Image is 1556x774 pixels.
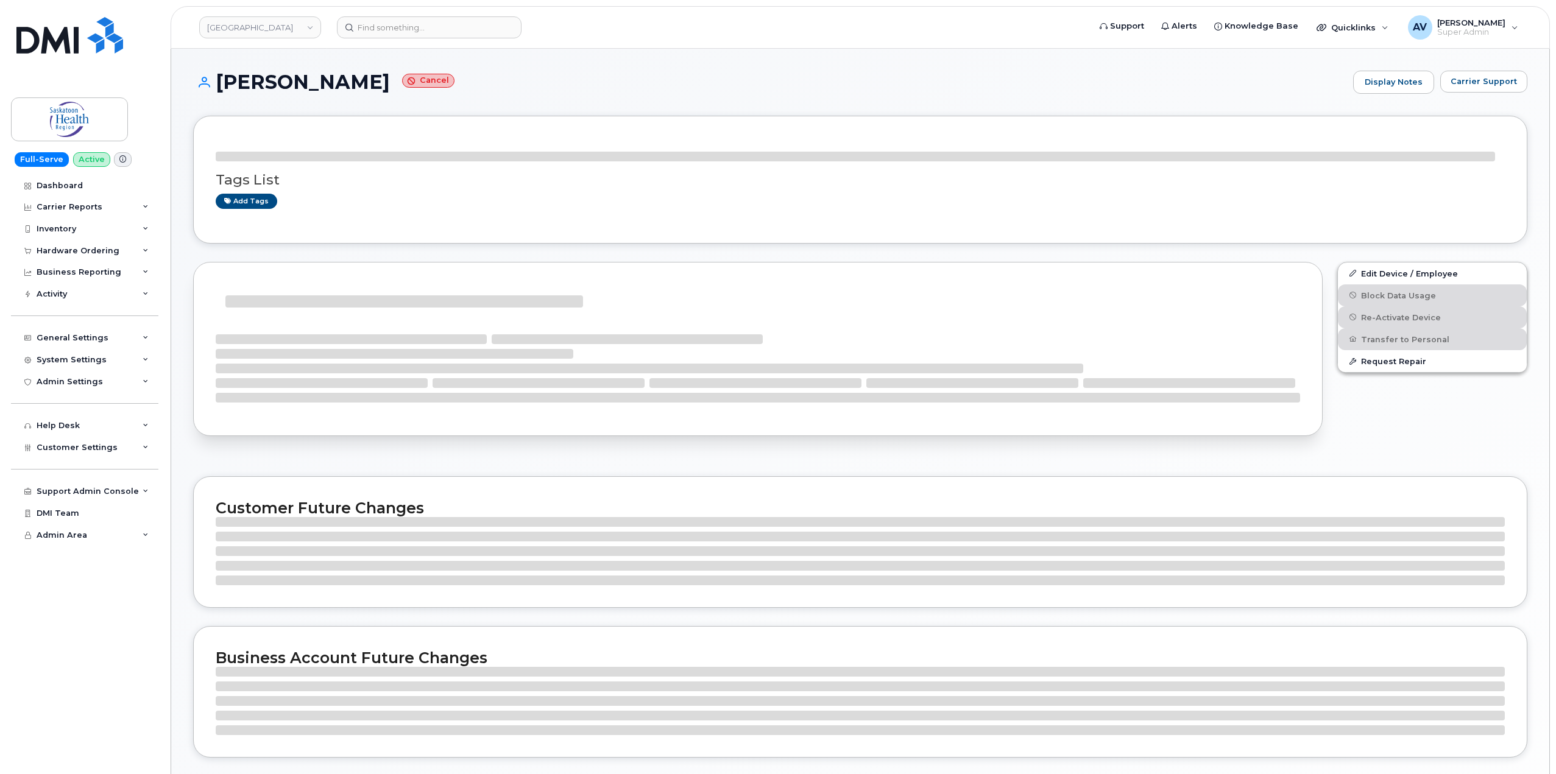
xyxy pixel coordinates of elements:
[216,172,1505,188] h3: Tags List
[402,74,454,88] small: Cancel
[1451,76,1517,87] span: Carrier Support
[1361,312,1441,322] span: Re-Activate Device
[1353,71,1434,94] a: Display Notes
[1338,284,1527,306] button: Block Data Usage
[1338,262,1527,284] a: Edit Device / Employee
[216,499,1505,517] h2: Customer Future Changes
[216,649,1505,667] h2: Business Account Future Changes
[1440,71,1527,93] button: Carrier Support
[1338,328,1527,350] button: Transfer to Personal
[1338,350,1527,372] button: Request Repair
[216,194,277,209] a: Add tags
[1338,306,1527,328] button: Re-Activate Device
[193,71,1347,93] h1: [PERSON_NAME]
